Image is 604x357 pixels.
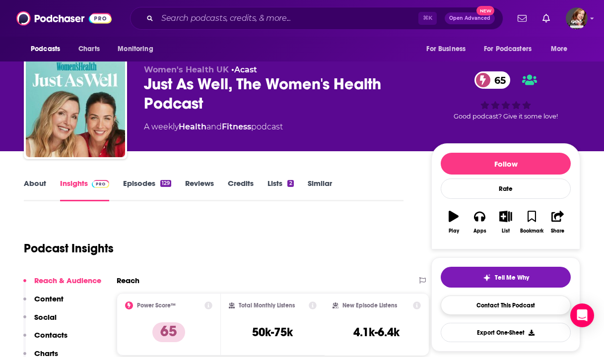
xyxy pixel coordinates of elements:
[34,330,67,340] p: Contacts
[474,71,511,89] a: 65
[484,42,532,56] span: For Podcasters
[538,10,554,27] a: Show notifications dropdown
[483,274,491,282] img: tell me why sparkle
[545,204,571,240] button: Share
[519,204,544,240] button: Bookmark
[206,122,222,131] span: and
[441,323,571,342] button: Export One-Sheet
[26,58,125,157] img: Just As Well, The Women's Health Podcast
[24,40,73,59] button: open menu
[484,71,511,89] span: 65
[160,180,171,187] div: 129
[16,9,112,28] img: Podchaser - Follow, Share and Rate Podcasts
[239,302,295,309] h2: Total Monthly Listens
[287,180,293,187] div: 2
[144,121,283,133] div: A weekly podcast
[441,153,571,175] button: Follow
[23,312,57,331] button: Social
[23,330,67,349] button: Contacts
[111,40,166,59] button: open menu
[24,178,46,201] a: About
[449,16,490,21] span: Open Advanced
[570,303,594,327] div: Open Intercom Messenger
[441,267,571,288] button: tell me why sparkleTell Me Why
[441,178,571,199] div: Rate
[467,204,492,240] button: Apps
[473,228,486,234] div: Apps
[228,178,254,201] a: Credits
[454,113,558,120] span: Good podcast? Give it some love!
[566,7,588,29] img: User Profile
[144,65,229,74] span: Women's Health UK
[23,276,101,294] button: Reach & Audience
[118,42,153,56] span: Monitoring
[353,325,400,340] h3: 4.1k-6.4k
[449,228,459,234] div: Play
[342,302,397,309] h2: New Episode Listens
[551,228,564,234] div: Share
[130,7,503,30] div: Search podcasts, credits, & more...
[520,228,543,234] div: Bookmark
[419,40,478,59] button: open menu
[476,6,494,15] span: New
[441,296,571,315] a: Contact This Podcast
[514,10,531,27] a: Show notifications dropdown
[78,42,100,56] span: Charts
[117,276,139,285] h2: Reach
[34,276,101,285] p: Reach & Audience
[157,10,418,26] input: Search podcasts, credits, & more...
[418,12,437,25] span: ⌘ K
[222,122,251,131] a: Fitness
[445,12,495,24] button: Open AdvancedNew
[431,65,580,126] div: 65Good podcast? Give it some love!
[231,65,257,74] span: •
[23,294,64,312] button: Content
[495,274,529,282] span: Tell Me Why
[544,40,580,59] button: open menu
[72,40,106,59] a: Charts
[60,178,109,201] a: InsightsPodchaser Pro
[152,322,185,342] p: 65
[179,122,206,131] a: Health
[31,42,60,56] span: Podcasts
[34,312,57,322] p: Social
[551,42,568,56] span: More
[493,204,519,240] button: List
[502,228,510,234] div: List
[137,302,176,309] h2: Power Score™
[123,178,171,201] a: Episodes129
[185,178,214,201] a: Reviews
[34,294,64,303] p: Content
[566,7,588,29] span: Logged in as pamelastevensmedia
[308,178,332,201] a: Similar
[24,241,114,256] h1: Podcast Insights
[426,42,466,56] span: For Business
[441,204,467,240] button: Play
[477,40,546,59] button: open menu
[92,180,109,188] img: Podchaser Pro
[252,325,293,340] h3: 50k-75k
[234,65,257,74] a: Acast
[268,178,293,201] a: Lists2
[566,7,588,29] button: Show profile menu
